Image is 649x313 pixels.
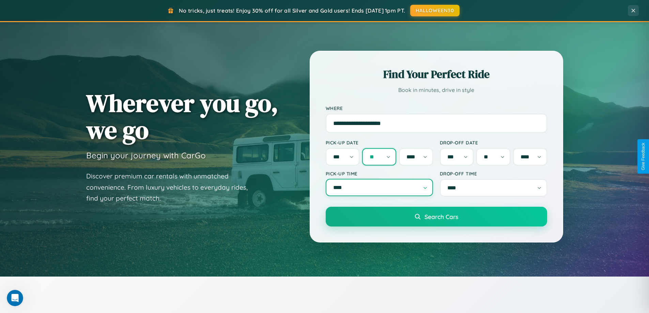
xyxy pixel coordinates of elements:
label: Drop-off Date [440,140,547,145]
label: Pick-up Time [326,171,433,176]
label: Drop-off Time [440,171,547,176]
label: Pick-up Date [326,140,433,145]
button: HALLOWEEN30 [410,5,460,16]
span: Search Cars [424,213,458,220]
p: Discover premium car rentals with unmatched convenience. From luxury vehicles to everyday rides, ... [86,171,257,204]
label: Where [326,105,547,111]
span: No tricks, just treats! Enjoy 30% off for all Silver and Gold users! Ends [DATE] 1pm PT. [179,7,405,14]
h1: Wherever you go, we go [86,90,278,143]
button: Search Cars [326,207,547,226]
h2: Find Your Perfect Ride [326,67,547,82]
iframe: Intercom live chat [7,290,23,306]
p: Book in minutes, drive in style [326,85,547,95]
div: Give Feedback [641,143,646,170]
h3: Begin your journey with CarGo [86,150,206,160]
